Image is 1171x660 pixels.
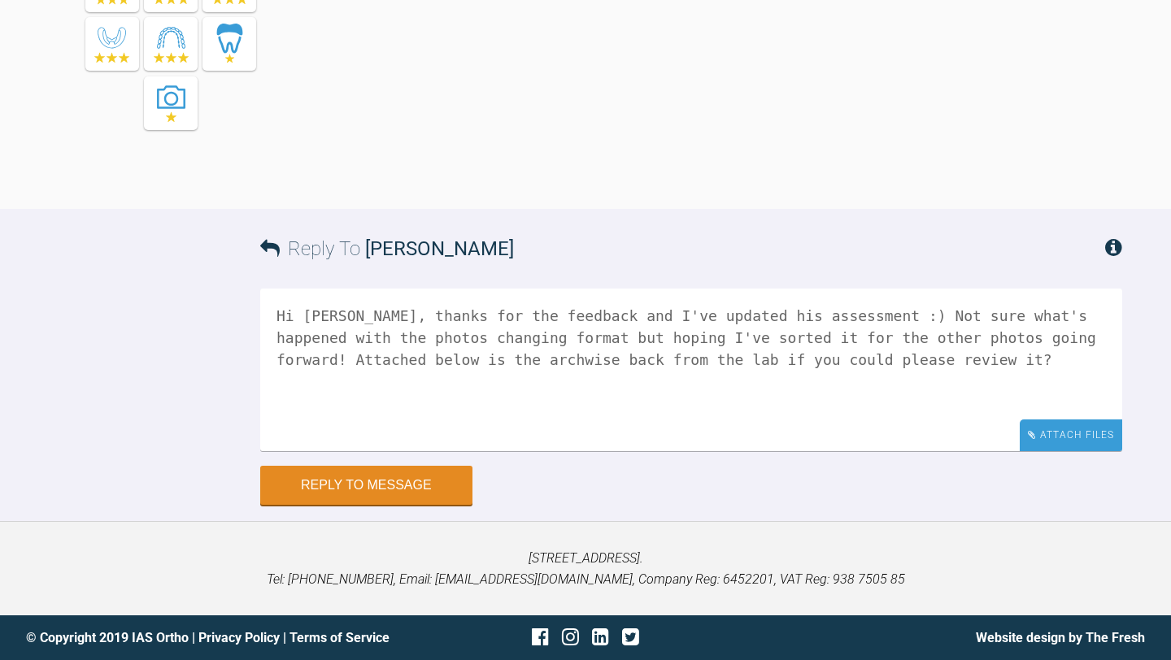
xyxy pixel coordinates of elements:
[260,466,472,505] button: Reply to Message
[198,630,280,645] a: Privacy Policy
[365,237,514,260] span: [PERSON_NAME]
[260,233,514,264] h3: Reply To
[260,289,1122,451] textarea: Hi [PERSON_NAME], thanks for the feedback and I've updated his assessment :) Not sure what's happ...
[289,630,390,645] a: Terms of Service
[1020,419,1122,451] div: Attach Files
[26,548,1145,589] p: [STREET_ADDRESS]. Tel: [PHONE_NUMBER], Email: [EMAIL_ADDRESS][DOMAIN_NAME], Company Reg: 6452201,...
[976,630,1145,645] a: Website design by The Fresh
[26,627,399,649] div: © Copyright 2019 IAS Ortho | |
